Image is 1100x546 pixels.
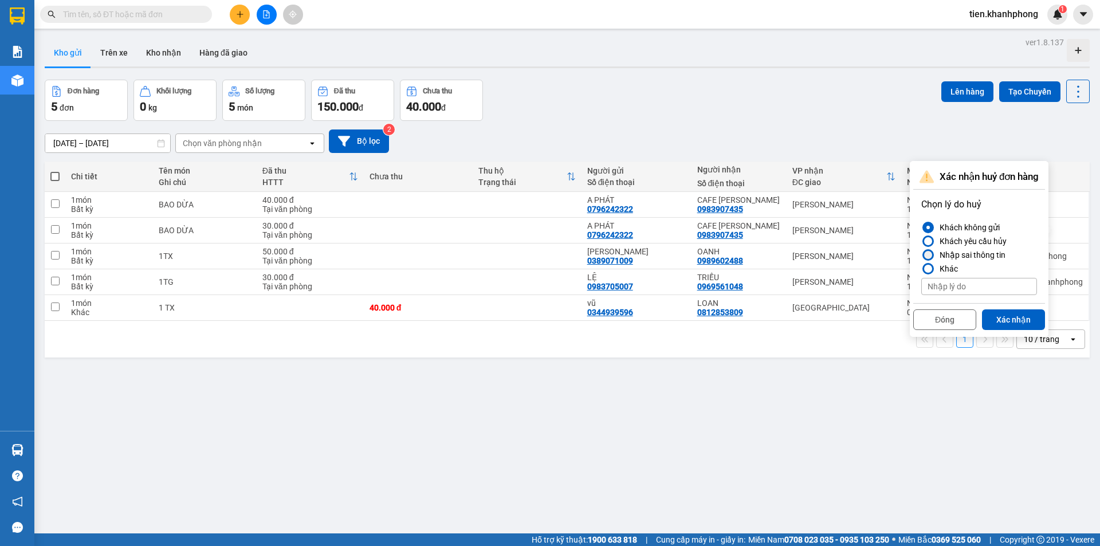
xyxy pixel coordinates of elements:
[370,303,467,312] div: 40.000 đ
[262,282,358,291] div: Tại văn phòng
[697,273,781,282] div: TRIỀU
[406,100,441,113] span: 40.000
[10,7,25,25] img: logo-vxr
[907,221,963,230] div: NT1108250003
[913,309,976,330] button: Đóng
[587,166,686,175] div: Người gửi
[51,100,57,113] span: 5
[370,172,467,181] div: Chưa thu
[941,81,993,102] button: Lên hàng
[237,103,253,112] span: món
[148,103,157,112] span: kg
[71,205,147,214] div: Bất kỳ
[262,256,358,265] div: Tại văn phòng
[262,247,358,256] div: 50.000 đ
[14,14,72,72] img: logo.jpg
[697,205,743,214] div: 0983907435
[1026,36,1064,49] div: ver 1.8.137
[921,198,1037,211] p: Chọn lý do huỷ
[587,308,633,317] div: 0344939596
[587,282,633,291] div: 0983705007
[697,298,781,308] div: LOAN
[935,234,1007,248] div: Khách yêu cầu hủy
[262,205,358,214] div: Tại văn phòng
[901,162,969,192] th: Toggle SortBy
[48,10,56,18] span: search
[311,80,394,121] button: Đã thu150.000đ
[907,273,963,282] div: NT1108250001
[96,44,158,53] b: [DOMAIN_NAME]
[133,80,217,121] button: Khối lượng0kg
[892,537,895,542] span: ⚪️
[441,103,446,112] span: đ
[1067,39,1090,62] div: Tạo kho hàng mới
[262,10,270,18] span: file-add
[159,252,251,261] div: 1TX
[96,54,158,69] li: (c) 2017
[787,162,901,192] th: Toggle SortBy
[478,178,567,187] div: Trạng thái
[156,87,191,95] div: Khối lượng
[792,252,895,261] div: [PERSON_NAME]
[308,139,317,148] svg: open
[317,100,359,113] span: 150.000
[907,230,963,239] div: 16:41 [DATE]
[587,205,633,214] div: 0796242322
[646,533,647,546] span: |
[697,308,743,317] div: 0812853809
[159,303,251,312] div: 1 TX
[262,273,358,282] div: 30.000 đ
[587,230,633,239] div: 0796242322
[14,74,65,128] b: [PERSON_NAME]
[532,533,637,546] span: Hỗ trợ kỹ thuật:
[190,39,257,66] button: Hàng đã giao
[697,221,781,230] div: CAFE HOÀNG TUẤN
[697,230,743,239] div: 0983907435
[784,535,889,544] strong: 0708 023 035 - 0935 103 250
[262,195,358,205] div: 40.000 đ
[907,166,954,175] div: Mã GD
[587,221,686,230] div: A PHÁT
[289,10,297,18] span: aim
[697,282,743,291] div: 0969561048
[697,247,781,256] div: OANH
[71,230,147,239] div: Bất kỳ
[423,87,452,95] div: Chưa thu
[71,273,147,282] div: 1 món
[1036,536,1044,544] span: copyright
[478,166,567,175] div: Thu hộ
[587,247,686,256] div: KIM HỒNG
[262,230,358,239] div: Tại văn phòng
[71,298,147,308] div: 1 món
[587,195,686,205] div: A PHÁT
[1078,9,1089,19] span: caret-down
[697,179,781,188] div: Số điện thoại
[473,162,582,192] th: Toggle SortBy
[989,533,991,546] span: |
[898,533,981,546] span: Miền Bắc
[45,134,170,152] input: Select a date range.
[222,80,305,121] button: Số lượng5món
[262,221,358,230] div: 30.000 đ
[230,5,250,25] button: plus
[982,309,1045,330] button: Xác nhận
[159,166,251,175] div: Tên món
[588,535,637,544] strong: 1900 633 818
[159,226,251,235] div: BAO DỪA
[71,172,147,181] div: Chi tiết
[907,178,954,187] div: Ngày ĐH
[587,273,686,282] div: LỆ
[45,80,128,121] button: Đơn hàng5đơn
[71,256,147,265] div: Bất kỳ
[932,535,981,544] strong: 0369 525 060
[71,195,147,205] div: 1 món
[140,100,146,113] span: 0
[907,205,963,214] div: 16:42 [DATE]
[956,331,973,348] button: 1
[329,129,389,153] button: Bộ lọc
[935,248,1005,262] div: Nhập sai thông tin
[913,164,1045,190] div: Xác nhận huỷ đơn hàng
[74,17,110,91] b: BIÊN NHẬN GỬI HÀNG
[999,81,1060,102] button: Tạo Chuyến
[71,282,147,291] div: Bất kỳ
